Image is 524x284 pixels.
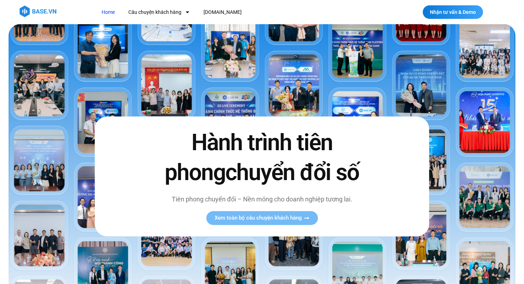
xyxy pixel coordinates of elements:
a: Home [96,6,120,19]
span: chuyển đổi số [225,159,359,186]
a: [DOMAIN_NAME] [198,6,247,19]
p: Tiên phong chuyển đổi – Nền móng cho doanh nghiệp tương lai. [150,194,374,204]
a: Nhận tư vấn & Demo [423,5,483,19]
span: Nhận tư vấn & Demo [430,10,476,15]
span: Xem toàn bộ câu chuyện khách hàng [215,215,302,221]
nav: Menu [96,6,373,19]
h2: Hành trình tiên phong [150,128,374,187]
a: Xem toàn bộ câu chuyện khách hàng [206,211,318,225]
a: Câu chuyện khách hàng [123,6,195,19]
